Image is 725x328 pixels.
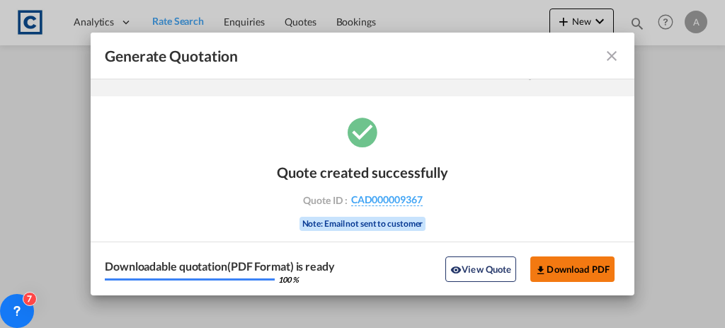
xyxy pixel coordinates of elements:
[280,193,445,206] div: Quote ID :
[351,193,423,206] span: CAD000009367
[450,264,462,276] md-icon: icon-eye
[535,264,547,276] md-icon: icon-download
[445,256,516,282] button: icon-eyeView Quote
[345,114,380,149] md-icon: icon-checkbox-marked-circle
[278,276,299,283] div: 100 %
[603,47,620,64] md-icon: icon-close fg-AAA8AD cursor m-0
[105,261,335,272] div: Downloadable quotation(PDF Format) is ready
[105,47,238,65] span: Generate Quotation
[277,164,448,181] div: Quote created successfully
[299,217,426,231] div: Note: Email not sent to customer
[91,33,634,295] md-dialog: Generate QuotationQUOTE ...
[530,256,615,282] button: Download PDF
